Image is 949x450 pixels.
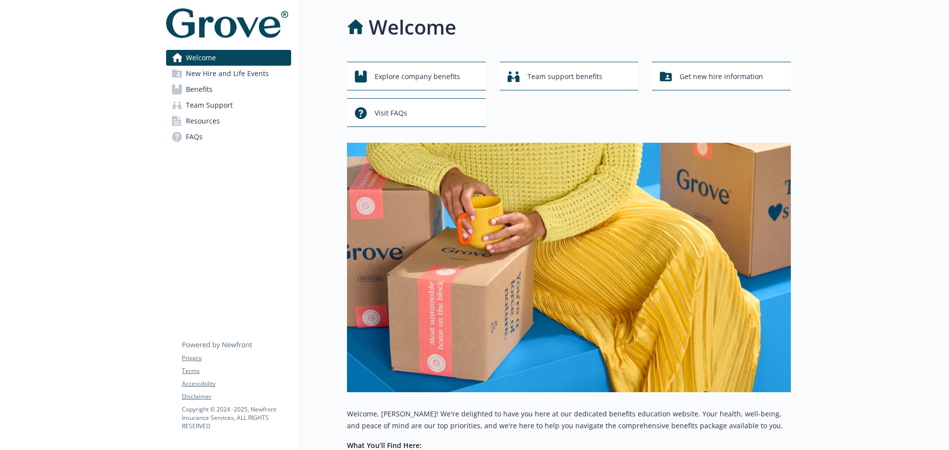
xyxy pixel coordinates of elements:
span: Get new hire information [680,67,763,86]
button: Team support benefits [500,62,639,90]
span: Welcome [186,50,216,66]
a: Benefits [166,82,291,97]
span: Team support benefits [527,67,603,86]
span: FAQs [186,129,203,145]
span: Visit FAQs [375,104,407,123]
a: Accessibility [182,379,291,388]
a: Welcome [166,50,291,66]
span: Benefits [186,82,213,97]
p: Copyright © 2024 - 2025 , Newfront Insurance Services, ALL RIGHTS RESERVED [182,405,291,430]
a: Disclaimer [182,392,291,401]
span: Explore company benefits [375,67,460,86]
img: overview page banner [347,143,791,392]
a: Team Support [166,97,291,113]
button: Visit FAQs [347,98,486,127]
a: Privacy [182,354,291,363]
p: Welcome, [PERSON_NAME]! We're delighted to have you here at our dedicated benefits education webs... [347,408,791,432]
span: Resources [186,113,220,129]
span: New Hire and Life Events [186,66,269,82]
a: Terms [182,367,291,375]
span: Team Support [186,97,233,113]
a: FAQs [166,129,291,145]
a: New Hire and Life Events [166,66,291,82]
strong: What You’ll Find Here: [347,441,422,450]
a: Resources [166,113,291,129]
button: Get new hire information [652,62,791,90]
button: Explore company benefits [347,62,486,90]
h1: Welcome [369,12,456,42]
